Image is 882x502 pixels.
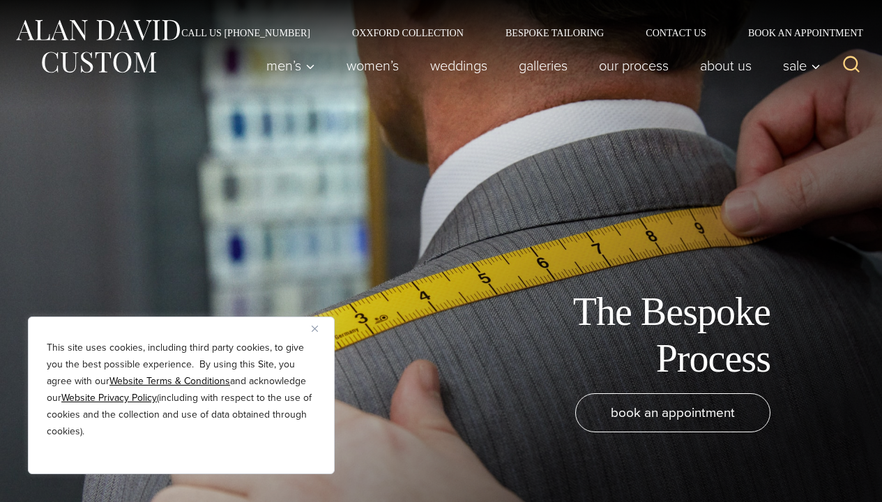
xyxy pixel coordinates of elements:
[160,28,331,38] a: Call Us [PHONE_NUMBER]
[266,59,315,73] span: Men’s
[835,49,868,82] button: View Search Form
[415,52,503,79] a: weddings
[575,393,770,432] a: book an appointment
[160,28,868,38] nav: Secondary Navigation
[485,28,625,38] a: Bespoke Tailoring
[251,52,828,79] nav: Primary Navigation
[61,390,157,405] a: Website Privacy Policy
[331,28,485,38] a: Oxxford Collection
[14,15,181,77] img: Alan David Custom
[685,52,768,79] a: About Us
[611,402,735,423] span: book an appointment
[312,320,328,337] button: Close
[109,374,230,388] a: Website Terms & Conditions
[47,340,316,440] p: This site uses cookies, including third party cookies, to give you the best possible experience. ...
[625,28,727,38] a: Contact Us
[457,289,770,382] h1: The Bespoke Process
[584,52,685,79] a: Our Process
[503,52,584,79] a: Galleries
[312,326,318,332] img: Close
[783,59,821,73] span: Sale
[331,52,415,79] a: Women’s
[727,28,868,38] a: Book an Appointment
